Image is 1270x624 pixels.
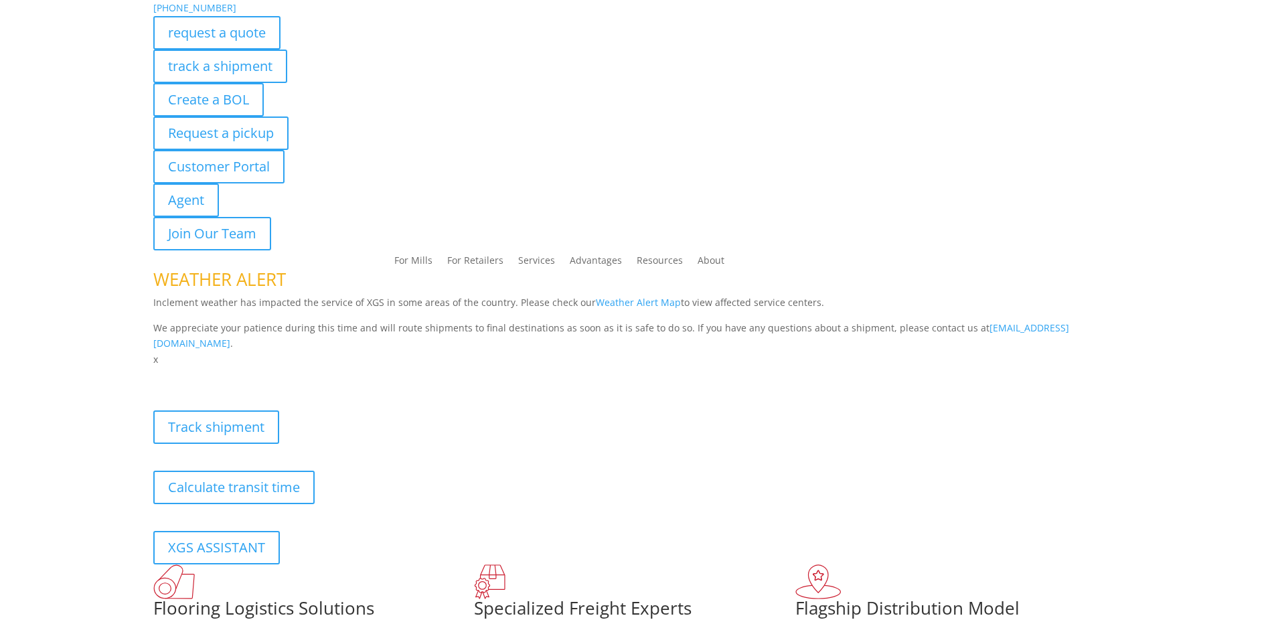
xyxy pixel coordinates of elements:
[637,256,683,270] a: Resources
[153,531,280,564] a: XGS ASSISTANT
[153,1,236,14] a: [PHONE_NUMBER]
[795,564,842,599] img: xgs-icon-flagship-distribution-model-red
[447,256,503,270] a: For Retailers
[153,599,475,623] h1: Flooring Logistics Solutions
[153,320,1117,352] p: We appreciate your patience during this time and will route shipments to final destinations as so...
[394,256,432,270] a: For Mills
[153,370,452,382] b: Visibility, transparency, and control for your entire supply chain.
[698,256,724,270] a: About
[153,410,279,444] a: Track shipment
[474,599,795,623] h1: Specialized Freight Experts
[153,295,1117,320] p: Inclement weather has impacted the service of XGS in some areas of the country. Please check our ...
[153,267,286,291] span: WEATHER ALERT
[153,50,287,83] a: track a shipment
[153,150,285,183] a: Customer Portal
[596,296,681,309] a: Weather Alert Map
[153,16,281,50] a: request a quote
[474,564,505,599] img: xgs-icon-focused-on-flooring-red
[570,256,622,270] a: Advantages
[518,256,555,270] a: Services
[153,564,195,599] img: xgs-icon-total-supply-chain-intelligence-red
[153,116,289,150] a: Request a pickup
[153,352,1117,368] p: x
[795,599,1117,623] h1: Flagship Distribution Model
[153,183,219,217] a: Agent
[153,217,271,250] a: Join Our Team
[153,83,264,116] a: Create a BOL
[153,471,315,504] a: Calculate transit time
